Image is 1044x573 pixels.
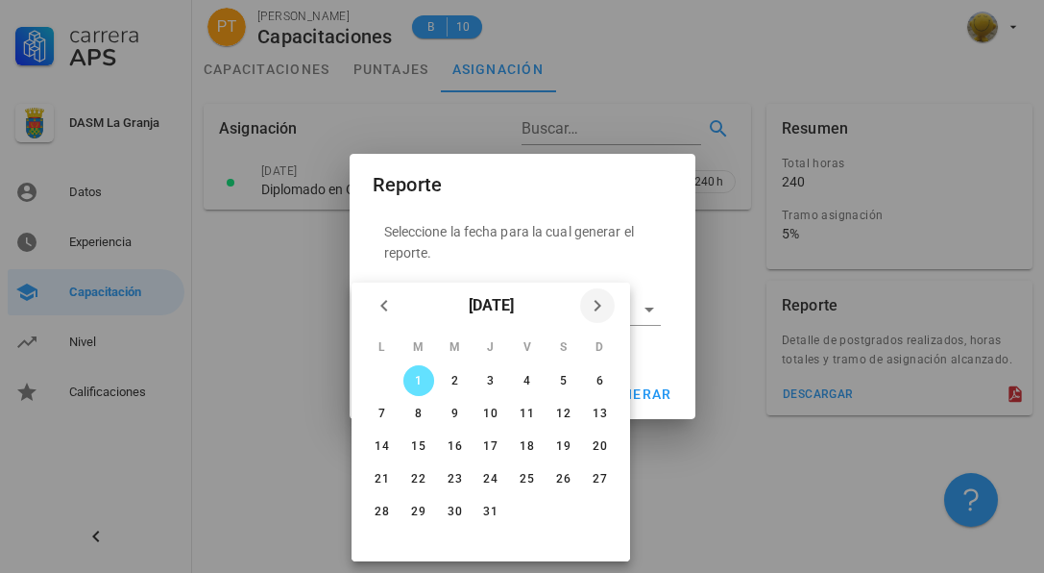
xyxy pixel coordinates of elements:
div: 22 [403,472,434,486]
button: 30 [439,496,470,527]
button: 13 [584,398,615,429]
div: 23 [439,472,470,486]
div: 18 [512,439,543,453]
button: 25 [512,463,543,494]
div: 26 [547,472,578,486]
button: 24 [475,463,506,494]
button: 29 [403,496,434,527]
div: 7 [367,407,398,420]
th: D [582,331,617,363]
button: 14 [367,431,398,461]
button: 3 [475,365,506,396]
button: 10 [475,398,506,429]
button: 5 [547,365,578,396]
button: 15 [403,431,434,461]
div: 17 [475,439,506,453]
button: 27 [584,463,615,494]
div: 15 [403,439,434,453]
button: [DATE] [461,286,522,325]
div: 6 [584,374,615,387]
div: 11 [512,407,543,420]
div: 5 [547,374,578,387]
div: 20 [584,439,615,453]
button: 17 [475,431,506,461]
p: Seleccione la fecha para la cual generar el reporte. [384,221,661,263]
div: 25 [512,472,543,486]
th: V [510,331,545,363]
div: 8 [403,407,434,420]
div: 3 [475,374,506,387]
button: 16 [439,431,470,461]
div: 31 [475,505,506,518]
div: 1 [403,374,434,387]
button: 22 [403,463,434,494]
button: 11 [512,398,543,429]
div: 9 [439,407,470,420]
button: 26 [547,463,578,494]
button: Próximo mes [580,288,615,323]
th: L [365,331,400,363]
div: 14 [367,439,398,453]
button: 6 [584,365,615,396]
div: 24 [475,472,506,486]
button: 1 [403,365,434,396]
button: 21 [367,463,398,494]
button: generar [595,377,680,411]
button: 28 [367,496,398,527]
span: generar [602,386,672,402]
button: Mes anterior [367,288,401,323]
div: 29 [403,505,434,518]
button: 18 [512,431,543,461]
button: 19 [547,431,578,461]
div: 10 [475,407,506,420]
div: 13 [584,407,615,420]
div: 12 [547,407,578,420]
div: 27 [584,472,615,486]
th: M [437,331,472,363]
button: 7 [367,398,398,429]
div: 2 [439,374,470,387]
div: 28 [367,505,398,518]
th: M [401,331,436,363]
th: J [473,331,508,363]
th: S [546,331,581,363]
button: 8 [403,398,434,429]
button: 20 [584,431,615,461]
button: 2 [439,365,470,396]
div: 19 [547,439,578,453]
div: 30 [439,505,470,518]
div: 4 [512,374,543,387]
div: 16 [439,439,470,453]
div: Reporte [373,169,443,200]
button: 4 [512,365,543,396]
button: 23 [439,463,470,494]
div: 21 [367,472,398,486]
button: 31 [475,496,506,527]
button: 12 [547,398,578,429]
button: 9 [439,398,470,429]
